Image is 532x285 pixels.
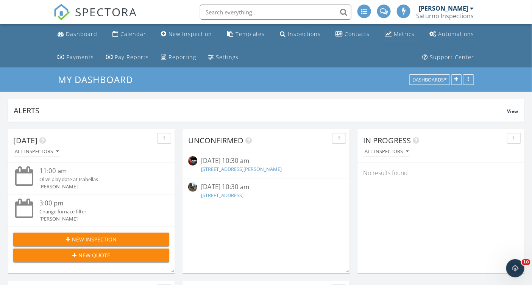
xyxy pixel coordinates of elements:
[216,53,239,61] div: Settings
[188,156,197,165] img: streetview
[201,182,331,192] div: [DATE] 10:30 am
[288,30,321,38] div: Inspections
[200,5,351,20] input: Search everything...
[333,27,373,41] a: Contacts
[109,27,149,41] a: Calendar
[507,108,518,114] span: View
[345,30,370,38] div: Contacts
[277,27,324,41] a: Inspections
[58,73,139,86] a: My Dashboard
[357,163,525,183] div: No results found
[168,30,212,38] div: New Inspection
[13,135,37,146] span: [DATE]
[394,30,415,38] div: Metrics
[365,149,409,154] div: All Inspectors
[158,50,200,64] a: Reporting
[419,5,468,12] div: [PERSON_NAME]
[169,53,197,61] div: Reporting
[115,53,149,61] div: Pay Reports
[522,259,530,265] span: 10
[363,135,411,146] span: In Progress
[426,27,477,41] a: Automations (Advanced)
[13,147,60,157] button: All Inspectors
[39,183,156,190] div: [PERSON_NAME]
[39,215,156,222] div: [PERSON_NAME]
[409,75,450,85] button: Dashboards
[188,156,344,174] a: [DATE] 10:30 am [STREET_ADDRESS][PERSON_NAME]
[78,251,110,259] span: New Quote
[15,149,59,154] div: All Inspectors
[417,12,474,20] div: Saturno Inspections
[72,235,117,243] span: New Inspection
[53,10,137,26] a: SPECTORA
[13,249,169,262] button: New Quote
[382,27,418,41] a: Metrics
[363,147,410,157] button: All Inspectors
[236,30,265,38] div: Templates
[201,156,331,166] div: [DATE] 10:30 am
[206,50,242,64] a: Settings
[506,259,524,277] iframe: Intercom live chat
[188,182,344,200] a: [DATE] 10:30 am [STREET_ADDRESS]
[39,166,156,176] div: 11:00 am
[420,50,477,64] a: Support Center
[39,199,156,208] div: 3:00 pm
[39,208,156,215] div: Change furnace filter
[39,176,156,183] div: Olive play date at Isabellas
[224,27,268,41] a: Templates
[66,30,98,38] div: Dashboard
[53,4,70,20] img: The Best Home Inspection Software - Spectora
[14,105,507,116] div: Alerts
[188,135,243,146] span: Unconfirmed
[413,77,447,83] div: Dashboards
[55,50,97,64] a: Payments
[120,30,146,38] div: Calendar
[55,27,101,41] a: Dashboard
[201,192,243,199] a: [STREET_ADDRESS]
[188,182,197,191] img: streetview
[438,30,474,38] div: Automations
[13,233,169,246] button: New Inspection
[67,53,94,61] div: Payments
[158,27,215,41] a: New Inspection
[75,4,137,20] span: SPECTORA
[103,50,152,64] a: Pay Reports
[201,166,282,172] a: [STREET_ADDRESS][PERSON_NAME]
[430,53,474,61] div: Support Center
